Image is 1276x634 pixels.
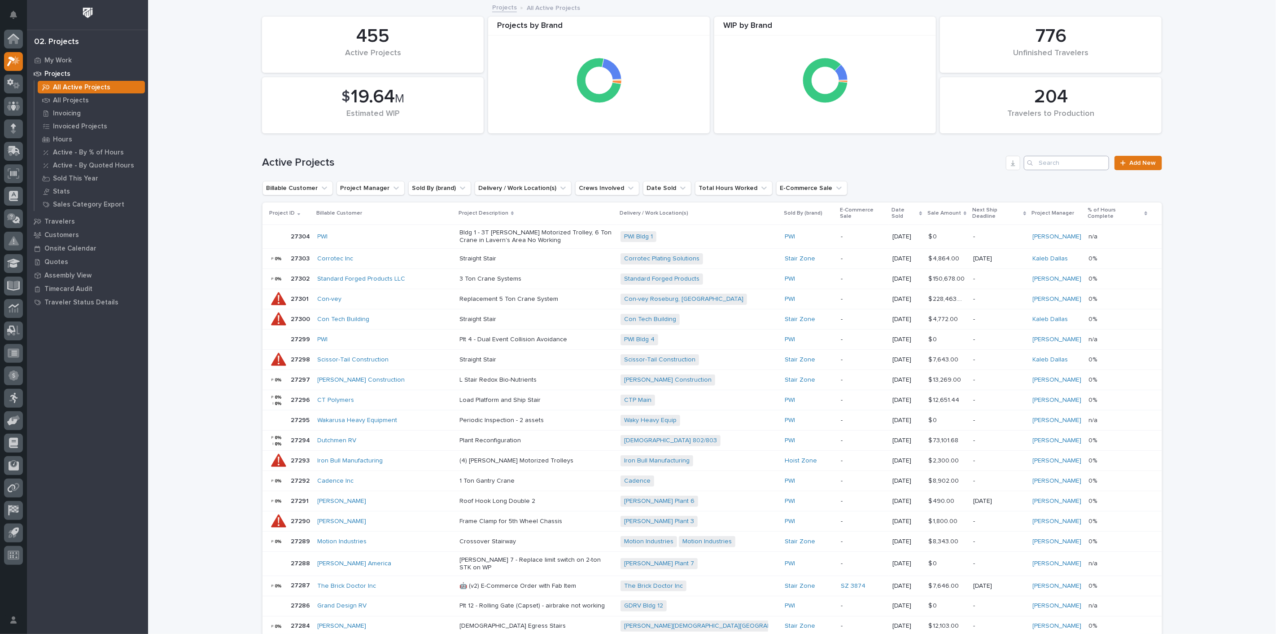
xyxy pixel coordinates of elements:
[624,316,676,323] a: Con Tech Building
[785,498,795,505] a: PWI
[291,273,312,283] p: 27302
[624,560,694,568] a: [PERSON_NAME] Plant 7
[35,107,148,119] a: Invoicing
[1089,496,1099,505] p: 0%
[841,582,865,590] a: SZ 3874
[1033,295,1082,303] a: [PERSON_NAME]
[624,457,690,465] a: Iron Bull Manufacturing
[35,185,148,198] a: Stats
[929,354,961,364] p: $ 7,643.00
[929,600,939,610] p: $ 0
[262,330,1162,350] tr: 2729927299 PWI Plt 4 - Dual Event Collision AvoidancePWI Bldg 4 PWI -[DATE]$ 0$ 0 -[PERSON_NAME] ...
[488,21,710,36] div: Projects by Brand
[841,376,885,384] p: -
[575,181,639,195] button: Crews Involved
[527,2,580,12] p: All Active Projects
[460,437,614,445] p: Plant Reconfiguration
[460,396,614,404] p: Load Platform and Ship Stair
[460,275,614,283] p: 3 Ton Crane Systems
[35,146,148,158] a: Active - By % of Hours
[291,231,312,241] p: 27304
[841,437,885,445] p: -
[53,84,110,92] p: All Active Projects
[318,477,354,485] a: Cadence Inc
[262,390,1162,410] tr: 2729627296 CT Polymers Load Platform and Ship StairCTP Main PWI -[DATE]$ 12,651.44$ 12,651.44 -[P...
[973,582,1025,590] p: [DATE]
[1089,253,1099,263] p: 0%
[624,336,655,343] a: PWI Bldg 4
[318,602,367,610] a: Grand Design RV
[973,622,1025,630] p: -
[1089,475,1099,485] p: 0%
[460,538,614,546] p: Crossover Stairway
[1089,334,1100,343] p: n/a
[1089,516,1099,525] p: 0%
[973,560,1025,568] p: -
[1089,273,1099,283] p: 0%
[1033,417,1082,424] a: [PERSON_NAME]
[460,255,614,263] p: Straight Stair
[11,11,23,25] div: Notifications
[929,558,939,568] p: $ 0
[1033,275,1082,283] a: [PERSON_NAME]
[291,415,312,424] p: 27295
[1089,455,1099,465] p: 0%
[262,451,1162,471] tr: 2729327293 Iron Bull Manufacturing (4) [PERSON_NAME] Motorized TrolleysIron Bull Manufacturing Ho...
[1033,582,1082,590] a: [PERSON_NAME]
[1033,622,1082,630] a: [PERSON_NAME]
[460,477,614,485] p: 1 Ton Gantry Crane
[291,600,312,610] p: 27286
[785,518,795,525] a: PWI
[892,233,921,241] p: [DATE]
[624,582,683,590] a: The Brick Doctor Inc
[1089,581,1099,590] p: 0%
[1089,395,1099,404] p: 0%
[841,316,885,323] p: -
[929,621,961,630] p: $ 12,103.00
[973,417,1025,424] p: -
[27,228,148,242] a: Customers
[44,231,79,239] p: Customers
[892,417,921,424] p: [DATE]
[973,457,1025,465] p: -
[929,294,968,303] p: $ 228,463.90
[929,415,939,424] p: $ 0
[53,162,134,170] p: Active - By Quoted Hours
[318,275,406,283] a: Standard Forged Products LLC
[1033,602,1082,610] a: [PERSON_NAME]
[785,560,795,568] a: PWI
[892,518,921,525] p: [DATE]
[460,376,614,384] p: L Stair Redox Bio-Nutrients
[973,255,1025,263] p: [DATE]
[785,437,795,445] a: PWI
[262,491,1162,511] tr: 2729127291 [PERSON_NAME] Roof Hook Long Double 2[PERSON_NAME] Plant 6 PWI -[DATE]$ 490.00$ 490.00...
[776,181,848,195] button: E-Commerce Sale
[1033,477,1082,485] a: [PERSON_NAME]
[35,120,148,132] a: Invoiced Projects
[318,316,370,323] a: Con Tech Building
[1130,160,1156,166] span: Add New
[35,133,148,145] a: Hours
[929,536,961,546] p: $ 8,343.00
[624,498,695,505] a: [PERSON_NAME] Plant 6
[262,309,1162,330] tr: 2730027300 Con Tech Building Straight StairCon Tech Building Stair Zone -[DATE]$ 4,772.00$ 4,772....
[460,356,614,364] p: Straight Stair
[318,233,328,241] a: PWI
[27,269,148,282] a: Assembly View
[318,295,342,303] a: Con-vey
[1089,621,1099,630] p: 0%
[53,123,107,131] p: Invoiced Projects
[291,435,312,445] p: 27294
[929,273,967,283] p: $ 150,678.00
[841,602,885,610] p: -
[973,376,1025,384] p: -
[785,356,815,364] a: Stair Zone
[929,314,960,323] p: $ 4,772.00
[841,457,885,465] p: -
[318,336,328,343] a: PWI
[1033,255,1068,263] a: Kaleb Dallas
[1089,354,1099,364] p: 0%
[262,249,1162,269] tr: 2730327303 Corrotec Inc Straight StairCorrotec Plating Solutions Stair Zone -[DATE]$ 4,864.00$ 4,...
[892,336,921,343] p: [DATE]
[460,602,614,610] p: Plt 12 - Rolling Gate (Capset) - airbrake not working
